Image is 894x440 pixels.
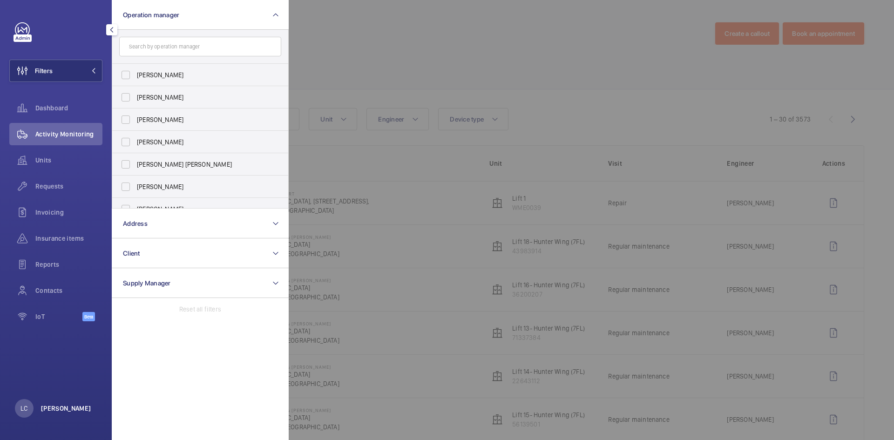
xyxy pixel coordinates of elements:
[35,286,102,295] span: Contacts
[35,129,102,139] span: Activity Monitoring
[9,60,102,82] button: Filters
[35,156,102,165] span: Units
[35,312,82,321] span: IoT
[35,260,102,269] span: Reports
[35,182,102,191] span: Requests
[82,312,95,321] span: Beta
[35,208,102,217] span: Invoicing
[35,234,102,243] span: Insurance items
[35,66,53,75] span: Filters
[20,404,27,413] p: LC
[41,404,91,413] p: [PERSON_NAME]
[35,103,102,113] span: Dashboard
